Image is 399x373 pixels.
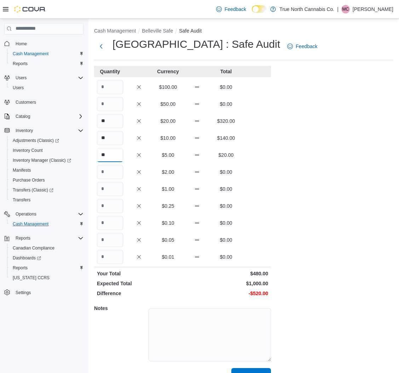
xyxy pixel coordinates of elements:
span: Cash Management [13,221,48,227]
p: $20.00 [213,151,239,159]
span: Home [16,41,27,47]
input: Quantity [97,131,123,145]
button: Canadian Compliance [7,243,86,253]
button: Customers [1,97,86,107]
p: -$520.00 [184,290,268,297]
button: Users [1,73,86,83]
p: $0.10 [155,219,181,226]
button: Cash Management [7,49,86,59]
p: $0.00 [213,185,239,193]
a: Transfers (Classic) [7,185,86,195]
span: Users [13,74,83,82]
p: $2.00 [155,168,181,176]
p: $0.00 [213,236,239,243]
span: Reports [10,264,83,272]
span: Canadian Compliance [10,244,83,252]
p: $0.00 [213,219,239,226]
button: Cash Management [94,28,136,34]
p: $0.00 [213,84,239,91]
p: $0.00 [213,168,239,176]
span: Reports [13,234,83,242]
a: Transfers [10,196,33,204]
button: Home [1,39,86,49]
span: Dashboards [10,254,83,262]
p: $480.00 [184,270,268,277]
span: Customers [16,99,36,105]
span: Settings [13,288,83,297]
input: Quantity [97,199,123,213]
nav: An example of EuiBreadcrumbs [94,27,393,36]
p: $0.00 [213,253,239,260]
span: [US_STATE] CCRS [13,275,50,281]
a: Users [10,84,27,92]
span: Catalog [13,112,83,121]
span: Inventory Count [13,148,43,153]
span: Cash Management [10,220,83,228]
button: Cash Management [7,219,86,229]
input: Quantity [97,250,123,264]
p: $5.00 [155,151,181,159]
button: Transfers [7,195,86,205]
a: Dashboards [7,253,86,263]
span: Reports [13,265,28,271]
p: $320.00 [213,117,239,125]
button: [US_STATE] CCRS [7,273,86,283]
p: [PERSON_NAME] [353,5,393,13]
div: Matthew Cross [341,5,350,13]
a: Adjustments (Classic) [10,136,62,145]
span: Adjustments (Classic) [10,136,83,145]
span: MC [342,5,349,13]
button: Reports [1,233,86,243]
a: Feedback [284,39,320,53]
span: Reports [13,61,28,67]
span: Transfers [13,197,30,203]
span: Dashboards [13,255,41,261]
a: Settings [13,288,34,297]
span: Adjustments (Classic) [13,138,59,143]
a: Purchase Orders [10,176,48,184]
input: Quantity [97,80,123,94]
p: Total [213,68,239,75]
button: Settings [1,287,86,297]
p: | [337,5,339,13]
span: Users [13,85,24,91]
p: $1,000.00 [184,280,268,287]
span: Users [10,84,83,92]
h1: [GEOGRAPHIC_DATA] : Safe Audit [112,37,280,51]
span: Users [16,75,27,81]
nav: Complex example [4,36,83,316]
span: Manifests [13,167,31,173]
p: Expected Total [97,280,181,287]
button: Catalog [13,112,33,121]
button: Purchase Orders [7,175,86,185]
a: Manifests [10,166,34,174]
a: Customers [13,98,39,107]
button: Next [94,39,108,53]
button: Catalog [1,111,86,121]
span: Catalog [16,114,30,119]
span: Customers [13,98,83,107]
p: $1.00 [155,185,181,193]
span: Purchase Orders [13,177,45,183]
input: Quantity [97,165,123,179]
a: Home [13,40,30,48]
span: Inventory Manager (Classic) [10,156,83,165]
a: Reports [10,264,30,272]
a: Adjustments (Classic) [7,136,86,145]
button: Inventory [13,126,36,135]
p: $10.00 [155,134,181,142]
a: Canadian Compliance [10,244,57,252]
a: Dashboards [10,254,44,262]
span: Transfers (Classic) [10,186,83,194]
span: Transfers [10,196,83,204]
p: $100.00 [155,84,181,91]
a: Cash Management [10,50,51,58]
button: Manifests [7,165,86,175]
span: Manifests [10,166,83,174]
p: $20.00 [155,117,181,125]
a: [US_STATE] CCRS [10,274,52,282]
button: Reports [7,263,86,273]
button: Reports [13,234,33,242]
input: Quantity [97,114,123,128]
p: Your Total [97,270,181,277]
